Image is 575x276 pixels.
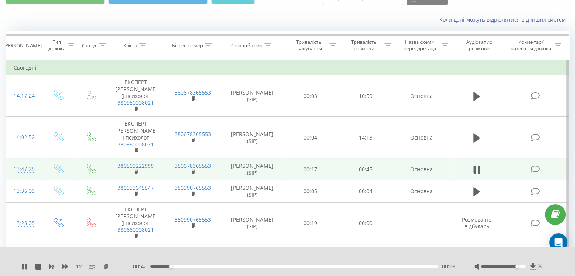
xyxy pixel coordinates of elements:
a: 380990765553 [175,216,211,223]
div: Тривалість очікування [290,39,328,52]
td: 00:05 [283,180,338,202]
td: [PERSON_NAME] (SIP) [222,117,283,158]
a: 380509222999 [118,162,154,169]
td: Основна [393,75,450,117]
div: Accessibility label [515,265,518,268]
a: 380990765553 [175,184,211,191]
td: 14:13 [338,117,393,158]
div: 13:36:03 [14,184,34,198]
div: Accessibility label [169,265,172,268]
a: 380980008021 [118,141,154,148]
td: 00:04 [283,117,338,158]
div: [PERSON_NAME] [3,42,42,49]
div: Тривалість розмови [345,39,383,52]
div: Тип дзвінка [48,39,65,52]
td: 00:03 [283,75,338,117]
div: 13:28:05 [14,216,34,231]
a: 380678365553 [175,89,211,96]
div: 14:17:24 [14,88,34,103]
div: 14:02:52 [14,130,34,145]
td: 00:26 [338,244,393,266]
td: ЕКСПЕРТ [PERSON_NAME] психолог [107,117,164,158]
a: 380678365553 [175,130,211,138]
td: ЕКСПЕРТ [PERSON_NAME] психолог [107,75,164,117]
td: 00:05 [283,244,338,266]
td: 00:00 [338,202,393,244]
div: 13:47:25 [14,162,34,177]
span: Розмова не відбулась [462,216,491,230]
div: Коментар/категорія дзвінка [508,39,553,52]
a: Коли дані можуть відрізнятися вiд інших систем [439,16,569,23]
a: 380678365553 [175,162,211,169]
a: 380933645547 [118,184,154,191]
span: 1 x [76,263,82,270]
td: Основна [393,158,450,180]
div: Статус [82,42,97,49]
td: [PERSON_NAME] (SIP) [222,244,283,266]
td: 10:59 [338,75,393,117]
td: 00:04 [338,180,393,202]
td: ЕКСПЕРТ [PERSON_NAME] психолог [107,202,164,244]
td: [PERSON_NAME] (SIP) [222,75,283,117]
td: Сьогодні [6,60,569,75]
td: [PERSON_NAME] (SIP) [222,158,283,180]
a: 380660008021 [118,226,154,233]
td: [PERSON_NAME] (SIP) [222,180,283,202]
td: 00:19 [283,202,338,244]
td: 00:45 [338,158,393,180]
td: 00:17 [283,158,338,180]
span: 00:03 [442,263,456,270]
div: Аудіозапис розмови [457,39,501,52]
td: [PERSON_NAME] (SIP) [222,202,283,244]
div: Open Intercom Messenger [549,233,567,251]
div: Назва схеми переадресації [400,39,440,52]
div: Клієнт [123,42,138,49]
div: Співробітник [231,42,262,49]
span: - 00:42 [131,263,150,270]
td: Основна [393,180,450,202]
a: 380980008021 [118,99,154,106]
td: Основна [393,244,450,266]
div: Бізнес номер [172,42,203,49]
td: Основна [393,117,450,158]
